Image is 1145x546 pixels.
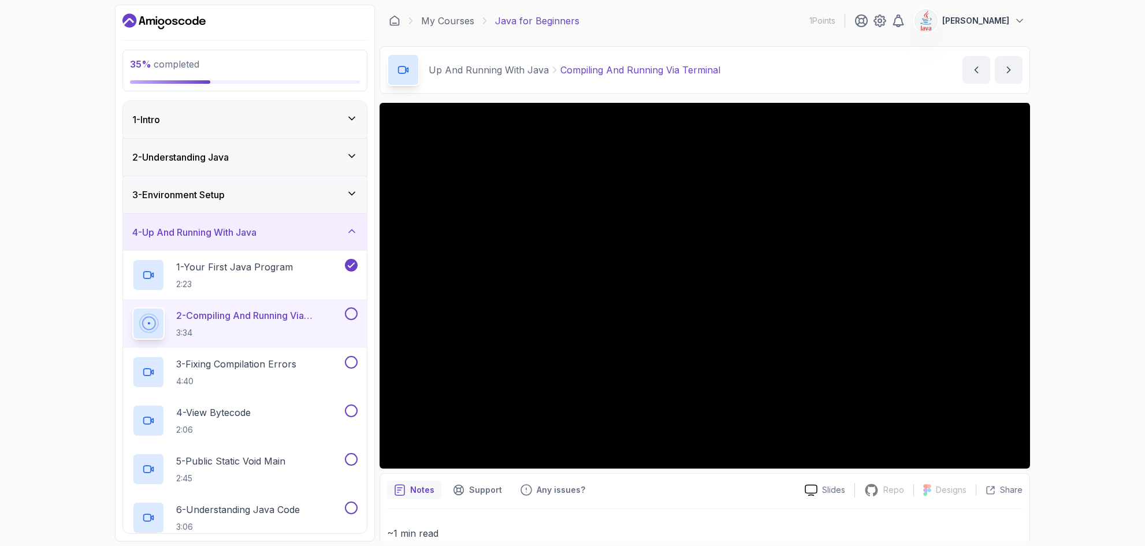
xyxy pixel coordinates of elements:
p: 3 - Fixing Compilation Errors [176,357,296,371]
p: Compiling And Running Via Terminal [560,63,720,77]
button: 1-Your First Java Program2:23 [132,259,358,291]
button: Share [976,484,1023,496]
p: 4 - View Bytecode [176,406,251,419]
span: 35 % [130,58,151,70]
p: Support [469,484,502,496]
button: 4-View Bytecode2:06 [132,404,358,437]
p: 1 Points [809,15,835,27]
p: Slides [822,484,845,496]
p: 5 - Public Static Void Main [176,454,285,468]
p: 2 - Compiling And Running Via Terminal [176,309,343,322]
button: user profile image[PERSON_NAME] [914,9,1025,32]
p: ~1 min read [387,525,1023,541]
button: 1-Intro [123,101,367,138]
button: Feedback button [514,481,592,499]
h3: 4 - Up And Running With Java [132,225,256,239]
p: 4:40 [176,376,296,387]
iframe: 3 - Compiling and Running via Terminal [380,103,1030,469]
p: Notes [410,484,434,496]
h3: 2 - Understanding Java [132,150,229,164]
p: 2:23 [176,278,293,290]
a: Slides [795,484,854,496]
button: 3-Environment Setup [123,176,367,213]
a: Dashboard [389,15,400,27]
p: [PERSON_NAME] [942,15,1009,27]
button: 3-Fixing Compilation Errors4:40 [132,356,358,388]
button: 6-Understanding Java Code3:06 [132,502,358,534]
p: Java for Beginners [495,14,579,28]
button: 5-Public Static Void Main2:45 [132,453,358,485]
p: Any issues? [537,484,585,496]
img: user profile image [915,10,937,32]
p: Repo [883,484,904,496]
button: 2-Compiling And Running Via Terminal3:34 [132,307,358,340]
p: 1 - Your First Java Program [176,260,293,274]
button: previous content [962,56,990,84]
button: next content [995,56,1023,84]
p: 3:06 [176,521,300,533]
button: 4-Up And Running With Java [123,214,367,251]
p: Share [1000,484,1023,496]
button: Support button [446,481,509,499]
button: 2-Understanding Java [123,139,367,176]
h3: 3 - Environment Setup [132,188,225,202]
p: 6 - Understanding Java Code [176,503,300,517]
p: Up And Running With Java [429,63,549,77]
p: 2:06 [176,424,251,436]
span: completed [130,58,199,70]
h3: 1 - Intro [132,113,160,127]
button: notes button [387,481,441,499]
a: Dashboard [122,12,206,31]
a: My Courses [421,14,474,28]
p: 2:45 [176,473,285,484]
p: Designs [936,484,966,496]
p: 3:34 [176,327,343,339]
